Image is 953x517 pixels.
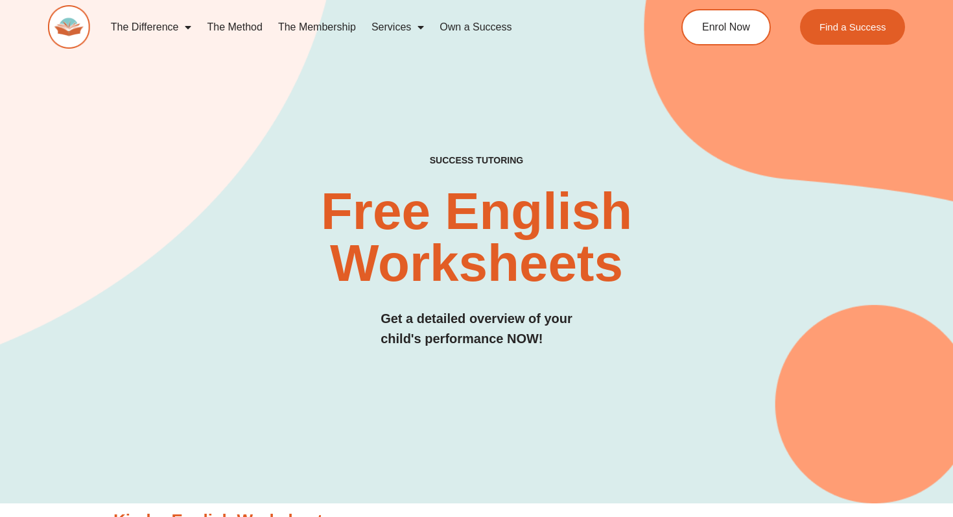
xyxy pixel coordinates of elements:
span: Find a Success [819,22,886,32]
a: The Difference [103,12,200,42]
a: Enrol Now [681,9,771,45]
a: Find a Success [800,9,906,45]
h2: Free English Worksheets​ [193,186,759,289]
a: The Membership [270,12,364,42]
a: The Method [199,12,270,42]
h3: Get a detailed overview of your child's performance NOW! [381,309,572,349]
a: Own a Success [432,12,519,42]
a: Services [364,12,432,42]
nav: Menu [103,12,633,42]
span: Enrol Now [702,22,750,32]
h4: SUCCESS TUTORING​ [349,155,604,166]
